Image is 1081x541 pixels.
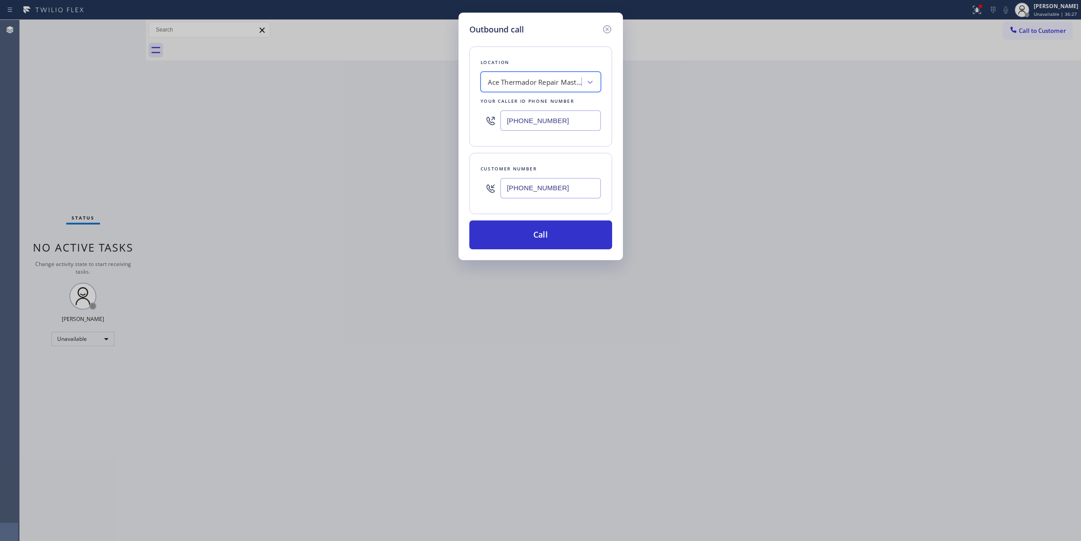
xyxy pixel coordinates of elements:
div: Customer number [481,164,601,174]
div: Location [481,58,601,67]
h5: Outbound call [469,23,524,36]
input: (123) 456-7890 [500,110,601,131]
input: (123) 456-7890 [500,178,601,198]
div: Ace Thermador Repair Master [488,77,582,87]
div: Your caller id phone number [481,96,601,106]
button: Call [469,220,612,249]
